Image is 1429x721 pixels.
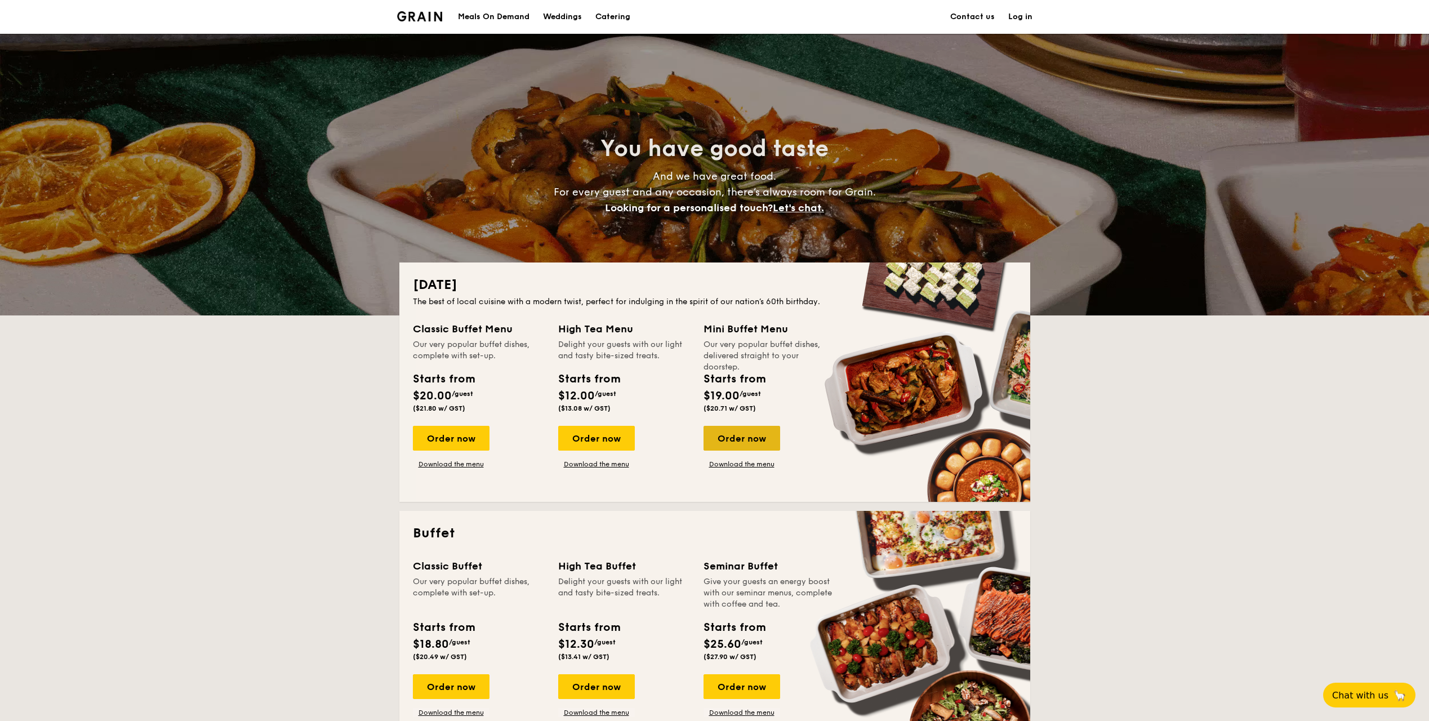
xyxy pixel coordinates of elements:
a: Download the menu [413,708,489,717]
div: Classic Buffet Menu [413,321,545,337]
h2: [DATE] [413,276,1017,294]
div: Our very popular buffet dishes, complete with set-up. [413,576,545,610]
div: Order now [704,674,780,699]
button: Chat with us🦙 [1323,683,1415,707]
div: Mini Buffet Menu [704,321,835,337]
div: Starts from [558,619,620,636]
a: Logotype [397,11,443,21]
div: Order now [413,674,489,699]
span: $25.60 [704,638,741,651]
a: Download the menu [558,460,635,469]
span: ($13.41 w/ GST) [558,653,609,661]
div: High Tea Buffet [558,558,690,574]
img: Grain [397,11,443,21]
a: Download the menu [704,460,780,469]
div: Starts from [558,371,620,388]
div: Give your guests an energy boost with our seminar menus, complete with coffee and tea. [704,576,835,610]
span: Let's chat. [773,202,824,214]
div: Order now [558,674,635,699]
span: 🦙 [1393,689,1406,702]
span: $18.80 [413,638,449,651]
div: Starts from [413,371,474,388]
div: Starts from [704,371,765,388]
div: Delight your guests with our light and tasty bite-sized treats. [558,576,690,610]
span: /guest [449,638,470,646]
span: /guest [594,638,616,646]
span: /guest [452,390,473,398]
span: $12.30 [558,638,594,651]
span: $20.00 [413,389,452,403]
span: ($27.90 w/ GST) [704,653,756,661]
div: Starts from [704,619,765,636]
span: $19.00 [704,389,740,403]
span: Looking for a personalised touch? [605,202,773,214]
span: ($21.80 w/ GST) [413,404,465,412]
span: /guest [595,390,616,398]
div: Seminar Buffet [704,558,835,574]
div: Classic Buffet [413,558,545,574]
div: Starts from [413,619,474,636]
span: /guest [740,390,761,398]
span: ($20.49 w/ GST) [413,653,467,661]
div: Order now [558,426,635,451]
div: Order now [413,426,489,451]
a: Download the menu [558,708,635,717]
span: You have good taste [600,135,829,162]
span: And we have great food. For every guest and any occasion, there’s always room for Grain. [554,170,876,214]
span: /guest [741,638,763,646]
div: The best of local cuisine with a modern twist, perfect for indulging in the spirit of our nation’... [413,296,1017,308]
div: Our very popular buffet dishes, delivered straight to your doorstep. [704,339,835,362]
span: $12.00 [558,389,595,403]
div: Delight your guests with our light and tasty bite-sized treats. [558,339,690,362]
h2: Buffet [413,524,1017,542]
a: Download the menu [413,460,489,469]
span: Chat with us [1332,690,1388,701]
span: ($20.71 w/ GST) [704,404,756,412]
a: Download the menu [704,708,780,717]
div: Our very popular buffet dishes, complete with set-up. [413,339,545,362]
span: ($13.08 w/ GST) [558,404,611,412]
div: Order now [704,426,780,451]
div: High Tea Menu [558,321,690,337]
